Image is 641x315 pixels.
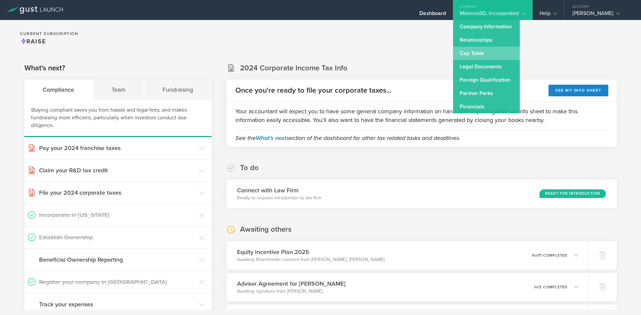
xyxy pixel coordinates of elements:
p: Awaiting signature from [PERSON_NAME] [237,288,346,295]
h3: Beneficial Ownership Reporting [39,255,196,264]
div: Connect with Law FirmReady to request introduction to law firmReady for Introduction [227,180,617,208]
div: Dashboard [419,10,446,20]
em: of [535,253,539,258]
div: Compliance [24,80,93,100]
h3: Equity Incentive Plan 2025 [237,248,384,256]
h2: 2024 Corporate Income Tax Info [240,63,348,73]
h3: File your 2024 corporate taxes [39,188,196,197]
div: Fundraising [144,80,212,100]
div: Ready for Introduction [540,189,606,198]
span: Raise [20,38,46,45]
h3: Advisor Agreement for [PERSON_NAME] [237,279,346,288]
div: Help [540,10,557,20]
em: of [536,285,539,289]
p: Ready to request introduction to law firm [237,195,321,201]
h2: To do [240,163,259,173]
h2: Awaiting others [240,225,291,234]
div: [PERSON_NAME] [573,10,629,20]
h3: Connect with Law Firm [237,186,321,195]
h3: Register your company in [GEOGRAPHIC_DATA] [39,278,196,286]
h3: Track your expenses [39,300,196,309]
a: What's next [256,134,286,142]
p: 9 11 completed [532,254,568,257]
p: 1 2 completed [534,285,568,289]
div: Team [93,80,145,100]
h3: Pay your 2024 franchise taxes [39,144,196,152]
h3: Incorporate in [US_STATE] [39,211,196,219]
button: See my info sheet [549,85,608,96]
h3: Claim your R&D tax credit [39,166,196,175]
h3: Establish Ownership [39,233,196,242]
div: Meteora3D, Incorporated [460,10,525,20]
p: Your accountant will expect you to have some general company information on hand. We've put toget... [235,107,608,124]
h2: Current Subscription [20,32,78,36]
em: See the section of the dashboard for other tax related tasks and deadlines. [235,134,460,142]
h2: Once you're ready to file your corporate taxes... [235,86,391,95]
p: Awaiting Shareholder consent from [PERSON_NAME], [PERSON_NAME] [237,256,384,263]
h2: What's next? [24,63,65,73]
div: Staying compliant saves you from hassle and legal fees, and makes fundraising more efficient, par... [24,100,212,137]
